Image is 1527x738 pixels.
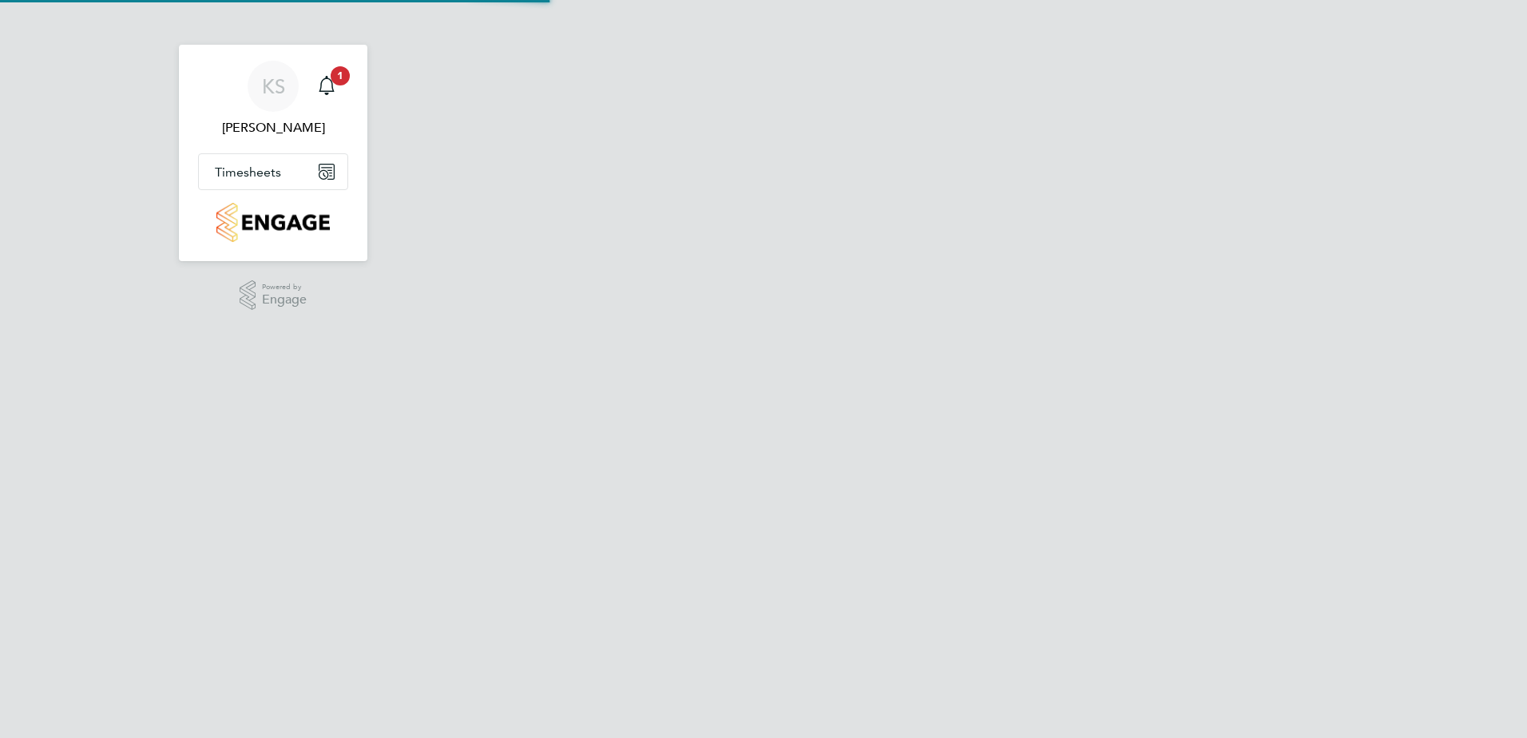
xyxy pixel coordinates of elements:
a: Go to home page [198,203,348,242]
span: Engage [262,293,307,307]
nav: Main navigation [179,45,367,261]
span: 1 [331,66,350,85]
span: Powered by [262,280,307,294]
button: Timesheets [199,154,347,189]
span: Kevin Shannon [198,118,348,137]
a: 1 [311,61,343,112]
a: KS[PERSON_NAME] [198,61,348,137]
img: countryside-properties-logo-retina.png [216,203,329,242]
span: KS [262,76,285,97]
a: Powered byEngage [240,280,307,311]
span: Timesheets [215,165,281,180]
